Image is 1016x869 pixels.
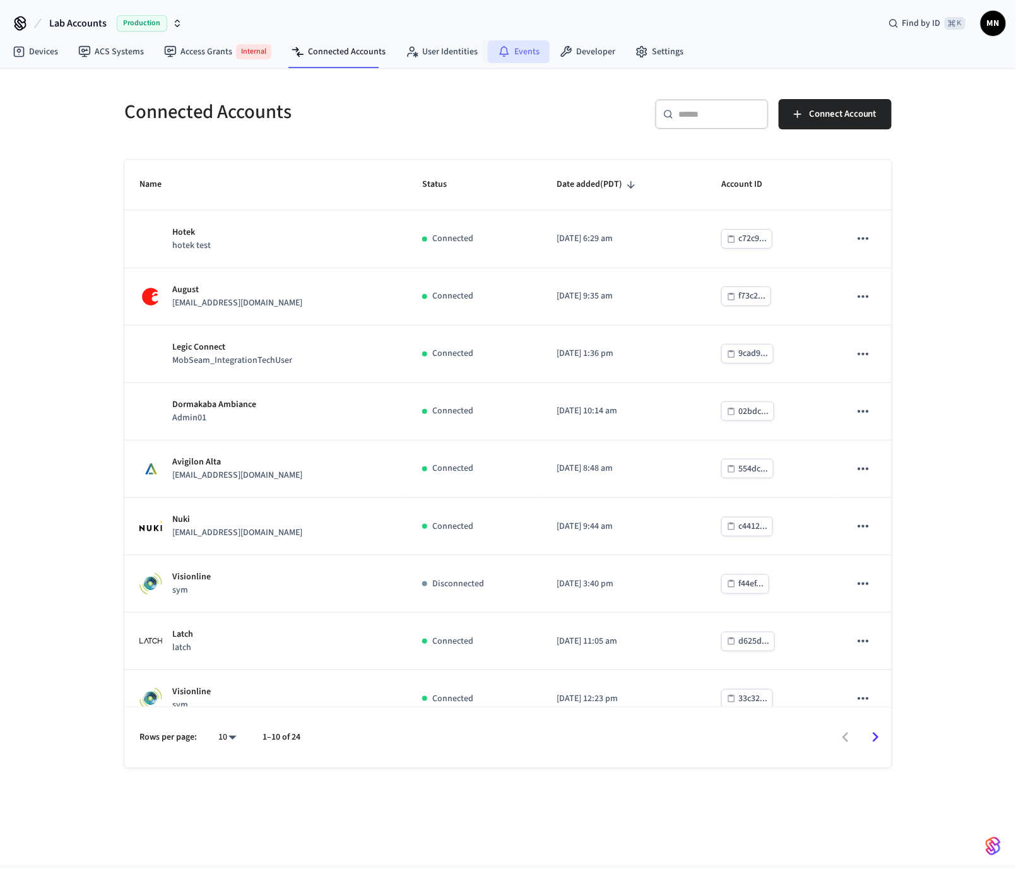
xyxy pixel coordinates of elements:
[557,577,692,591] p: [DATE] 3:40 pm
[557,692,692,706] p: [DATE] 12:23 pm
[172,341,292,354] p: Legic Connect
[212,728,242,747] div: 10
[172,641,193,654] p: latch
[172,239,211,252] p: hotek test
[432,635,473,648] p: Connected
[557,232,692,245] p: [DATE] 6:29 am
[721,574,769,594] button: f44ef...
[861,723,890,752] button: Go to next page
[738,634,769,649] div: d625d...
[557,520,692,533] p: [DATE] 9:44 am
[878,12,976,35] div: Find by ID⌘ K
[117,15,167,32] span: Production
[738,691,767,707] div: 33c32...
[124,160,892,786] table: sticky table
[236,44,271,59] span: Internal
[738,346,768,362] div: 9cad9...
[49,16,107,31] span: Lab Accounts
[432,290,473,303] p: Connected
[738,288,765,304] div: f73c2...
[986,836,1001,856] img: SeamLogoGradient.69752ec5.svg
[172,297,302,310] p: [EMAIL_ADDRESS][DOMAIN_NAME]
[982,12,1005,35] span: MN
[68,40,154,63] a: ACS Systems
[809,106,877,122] span: Connect Account
[172,398,256,411] p: Dormakaba Ambiance
[721,287,771,306] button: f73c2...
[396,40,488,63] a: User Identities
[721,459,774,478] button: 554dc...
[557,347,692,360] p: [DATE] 1:36 pm
[172,526,302,540] p: [EMAIL_ADDRESS][DOMAIN_NAME]
[172,685,211,699] p: Visionline
[172,513,302,526] p: Nuki
[981,11,1006,36] button: MN
[721,344,774,364] button: 9cad9...
[557,462,692,475] p: [DATE] 8:48 am
[172,469,302,482] p: [EMAIL_ADDRESS][DOMAIN_NAME]
[172,411,256,425] p: Admin01
[721,229,772,249] button: c72c9...
[172,584,211,597] p: sym
[139,731,197,744] p: Rows per page:
[738,461,768,477] div: 554dc...
[139,285,162,308] img: August Logo, Square
[432,520,473,533] p: Connected
[488,40,550,63] a: Events
[721,689,773,709] button: 33c32...
[172,354,292,367] p: MobSeam_IntegrationTechUser
[139,630,162,653] img: Latch Building
[172,570,211,584] p: Visionline
[124,99,500,125] h5: Connected Accounts
[557,635,692,648] p: [DATE] 11:05 am
[738,519,767,535] div: c4412...
[139,458,162,480] img: Avigilon Alta Logo, Square
[945,17,966,30] span: ⌘ K
[738,576,764,592] div: f44ef...
[550,40,625,63] a: Developer
[139,521,162,531] img: Nuki Logo, Square
[263,731,300,744] p: 1–10 of 24
[721,632,775,651] button: d625d...
[139,687,162,710] img: Visionline
[139,572,162,595] img: Visionline
[432,462,473,475] p: Connected
[139,175,178,194] span: Name
[172,283,302,297] p: August
[172,628,193,641] p: Latch
[281,40,396,63] a: Connected Accounts
[625,40,694,63] a: Settings
[902,17,941,30] span: Find by ID
[738,404,769,420] div: 02bdc...
[721,175,779,194] span: Account ID
[738,231,767,247] div: c72c9...
[432,232,473,245] p: Connected
[3,40,68,63] a: Devices
[172,699,211,712] p: sym
[721,517,773,536] button: c4412...
[432,405,473,418] p: Connected
[422,175,463,194] span: Status
[432,692,473,706] p: Connected
[154,39,281,64] a: Access GrantsInternal
[557,290,692,303] p: [DATE] 9:35 am
[721,401,774,421] button: 02bdc...
[432,577,484,591] p: Disconnected
[557,405,692,418] p: [DATE] 10:14 am
[779,99,892,129] button: Connect Account
[172,456,302,469] p: Avigilon Alta
[172,226,211,239] p: Hotek
[557,175,639,194] span: Date added(PDT)
[432,347,473,360] p: Connected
